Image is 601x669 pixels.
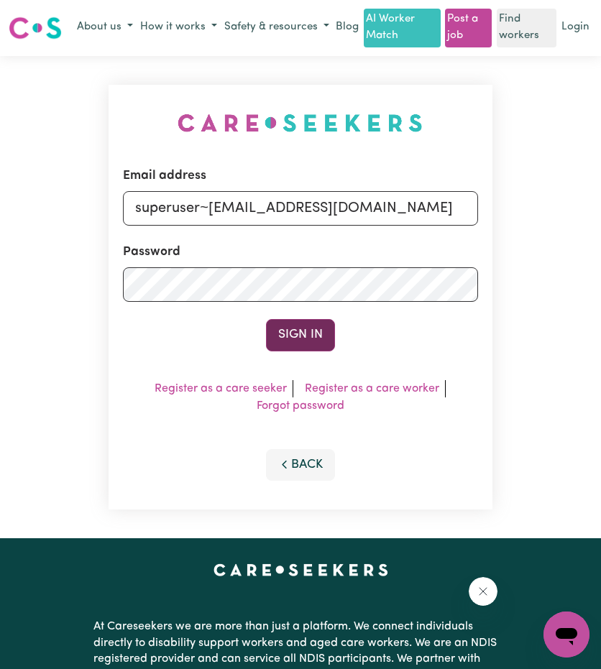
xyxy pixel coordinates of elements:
span: Need any help? [9,10,87,22]
a: Forgot password [257,400,344,412]
a: Careseekers home page [214,564,388,576]
a: Blog [333,17,362,39]
button: Back [266,449,335,481]
img: Careseekers logo [9,15,62,41]
a: Register as a care worker [305,383,439,395]
a: Find workers [497,9,556,47]
label: Password [123,243,180,262]
button: How it works [137,16,221,40]
input: Email address [123,191,477,226]
a: Post a job [445,9,492,47]
button: About us [73,16,137,40]
button: Safety & resources [221,16,333,40]
a: Register as a care seeker [155,383,287,395]
a: Login [559,17,592,39]
iframe: Close message [469,577,497,606]
a: AI Worker Match [364,9,440,47]
button: Sign In [266,319,335,351]
a: Careseekers logo [9,11,62,45]
iframe: Button to launch messaging window [543,612,589,658]
label: Email address [123,167,206,185]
